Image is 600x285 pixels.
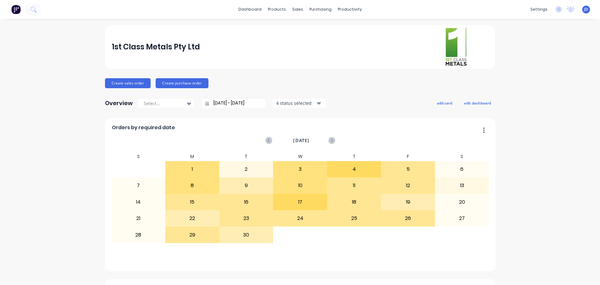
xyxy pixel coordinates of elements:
div: S [435,152,489,161]
div: 30 [220,227,273,242]
div: 3 [273,161,327,177]
div: settings [527,5,551,14]
div: 19 [381,194,435,210]
button: add card [433,99,456,107]
div: 25 [327,211,381,226]
span: Orders by required date [112,124,175,131]
div: 9 [220,178,273,193]
div: 28 [112,227,165,242]
button: Create purchase order [156,78,208,88]
div: 12 [381,178,435,193]
div: 16 [220,194,273,210]
button: 4 status selected [273,99,326,108]
div: 13 [435,178,489,193]
div: products [265,5,289,14]
img: 1st Class Metals Pty Ltd [444,27,467,67]
div: 1 [166,161,219,177]
button: edit dashboard [460,99,495,107]
div: 17 [273,194,327,210]
div: 14 [112,194,165,210]
a: dashboard [235,5,265,14]
div: 2 [220,161,273,177]
div: 4 [327,161,381,177]
div: 5 [381,161,435,177]
div: 23 [220,211,273,226]
div: sales [289,5,306,14]
div: 15 [166,194,219,210]
div: 11 [327,178,381,193]
div: 18 [327,194,381,210]
div: 29 [166,227,219,242]
div: 22 [166,211,219,226]
div: M [165,152,219,161]
div: 26 [381,211,435,226]
div: W [273,152,327,161]
div: 1st Class Metals Pty Ltd [112,41,200,53]
div: purchasing [306,5,335,14]
img: Factory [11,5,21,14]
div: T [327,152,381,161]
div: 20 [435,194,489,210]
div: S [112,152,166,161]
div: 21 [112,211,165,226]
span: JD [584,7,588,12]
span: [DATE] [293,137,309,144]
div: Overview [105,97,133,109]
div: 10 [273,178,327,193]
div: T [219,152,273,161]
div: 7 [112,178,165,193]
div: 6 [435,161,489,177]
div: 8 [166,178,219,193]
div: productivity [335,5,365,14]
div: 27 [435,211,489,226]
div: 4 status selected [276,100,316,106]
div: 24 [273,211,327,226]
button: Create sales order [105,78,151,88]
div: F [381,152,435,161]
